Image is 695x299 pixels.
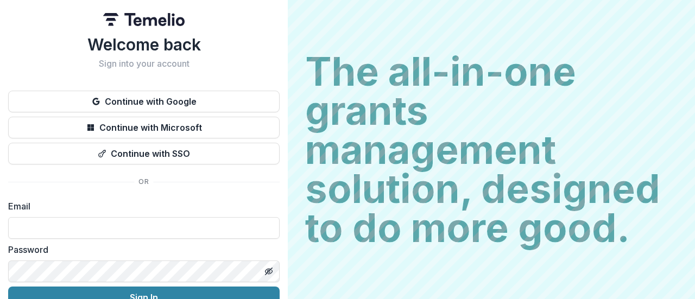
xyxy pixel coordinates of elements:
button: Toggle password visibility [260,263,277,280]
button: Continue with SSO [8,143,280,164]
button: Continue with Microsoft [8,117,280,138]
button: Continue with Google [8,91,280,112]
label: Email [8,200,273,213]
label: Password [8,243,273,256]
h2: Sign into your account [8,59,280,69]
h1: Welcome back [8,35,280,54]
img: Temelio [103,13,185,26]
